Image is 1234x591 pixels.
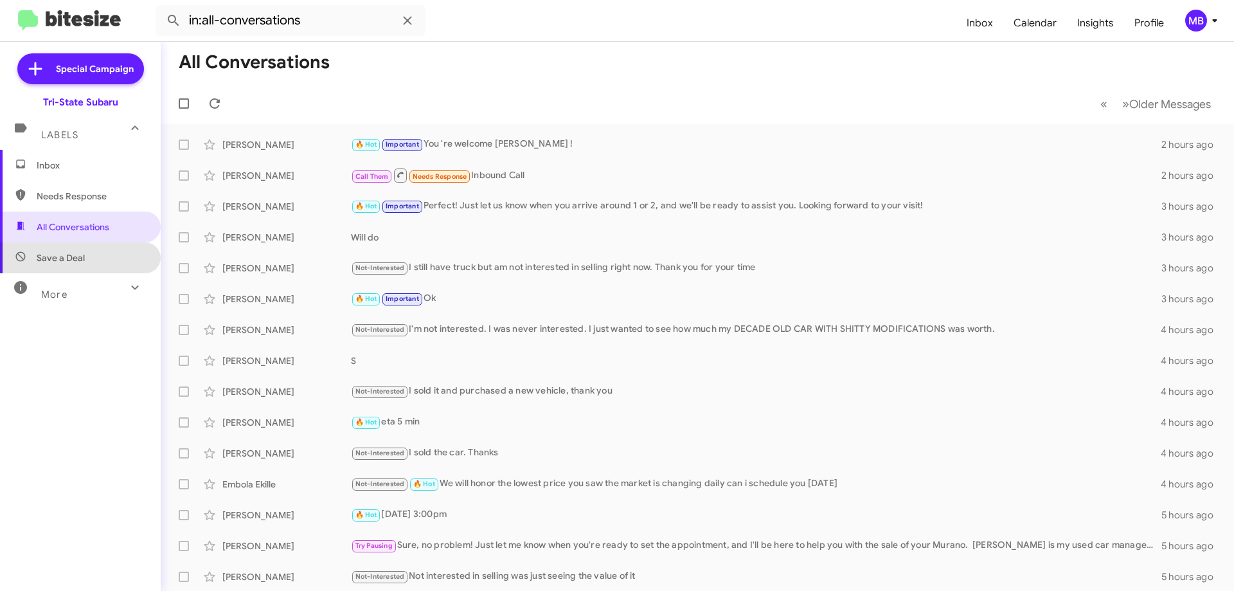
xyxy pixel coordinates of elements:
div: [PERSON_NAME] [222,323,351,336]
span: 🔥 Hot [355,418,377,426]
div: 2 hours ago [1161,169,1224,182]
span: » [1122,96,1129,112]
div: [PERSON_NAME] [222,293,351,305]
span: Needs Response [37,190,146,203]
div: I'm not interested. I was never interested. I just wanted to see how much my DECADE OLD CAR WITH ... [351,322,1161,337]
div: Ok [351,291,1161,306]
a: Inbox [956,5,1003,42]
div: MB [1185,10,1207,32]
div: 5 hours ago [1161,509,1224,522]
div: 3 hours ago [1161,293,1224,305]
span: 🔥 Hot [413,480,435,488]
div: Not interested in selling was just seeing the value of it [351,569,1161,584]
div: eta 5 min [351,415,1161,430]
span: Call Them [355,172,389,181]
button: MB [1174,10,1220,32]
div: We will honor the lowest price you saw the market is changing daily can i schedule you [DATE] [351,477,1161,491]
a: Special Campaign [17,53,144,84]
div: 5 hours ago [1161,570,1224,583]
span: Labels [41,129,78,141]
div: [PERSON_NAME] [222,262,351,275]
span: Not-Interested [355,325,405,334]
nav: Page navigation example [1093,91,1219,117]
div: I still have truck but am not interested in selling right now. Thank you for your time [351,260,1161,275]
span: Try Pausing [355,541,393,550]
div: [PERSON_NAME] [222,138,351,151]
div: Will do [351,231,1161,244]
div: I sold it and purchased a new vehicle, thank you [351,384,1161,399]
span: Older Messages [1129,97,1211,111]
span: Save a Deal [37,251,85,264]
span: Not-Interested [355,264,405,272]
span: Important [386,140,419,149]
h1: All Conversations [179,52,330,73]
span: « [1100,96,1107,112]
span: 🔥 Hot [355,202,377,210]
input: Search [156,5,425,36]
div: 4 hours ago [1161,323,1224,336]
div: 4 hours ago [1161,385,1224,398]
div: 2 hours ago [1161,138,1224,151]
div: 3 hours ago [1161,200,1224,213]
a: Calendar [1003,5,1067,42]
div: Tri-State Subaru [43,96,118,109]
div: [PERSON_NAME] [222,509,351,522]
span: Inbox [37,159,146,172]
span: Special Campaign [56,62,134,75]
button: Previous [1093,91,1115,117]
a: Insights [1067,5,1124,42]
div: [PERSON_NAME] [222,416,351,429]
div: [PERSON_NAME] [222,200,351,213]
div: You 're welcome [PERSON_NAME] ! [351,137,1161,152]
span: 🔥 Hot [355,140,377,149]
span: Not-Interested [355,387,405,396]
div: Embola Ekille [222,478,351,491]
div: Inbound Call [351,167,1161,183]
button: Next [1114,91,1219,117]
div: Sure, no problem! Just let me know when you're ready to set the appointment, and I'll be here to ... [351,538,1161,553]
span: More [41,289,67,300]
div: [PERSON_NAME] [222,570,351,583]
div: [PERSON_NAME] [222,540,351,552]
span: Not-Interested [355,572,405,581]
div: S [351,354,1161,367]
span: Not-Interested [355,480,405,488]
div: [PERSON_NAME] [222,385,351,398]
div: Perfect! Just let us know when you arrive around 1 or 2, and we'll be ready to assist you. Lookin... [351,199,1161,214]
a: Profile [1124,5,1174,42]
div: [PERSON_NAME] [222,354,351,367]
div: 4 hours ago [1161,354,1224,367]
div: 4 hours ago [1161,416,1224,429]
div: [PERSON_NAME] [222,447,351,460]
span: Not-Interested [355,449,405,457]
span: Important [386,202,419,210]
span: Important [386,295,419,303]
div: [DATE] 3:00pm [351,507,1161,522]
div: [PERSON_NAME] [222,169,351,182]
div: [PERSON_NAME] [222,231,351,244]
div: 3 hours ago [1161,231,1224,244]
span: 🔥 Hot [355,511,377,519]
div: I sold the car. Thanks [351,446,1161,460]
span: All Conversations [37,221,109,233]
span: 🔥 Hot [355,295,377,303]
div: 3 hours ago [1161,262,1224,275]
span: Needs Response [413,172,467,181]
div: 5 hours ago [1161,540,1224,552]
div: 4 hours ago [1161,478,1224,491]
div: 4 hours ago [1161,447,1224,460]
